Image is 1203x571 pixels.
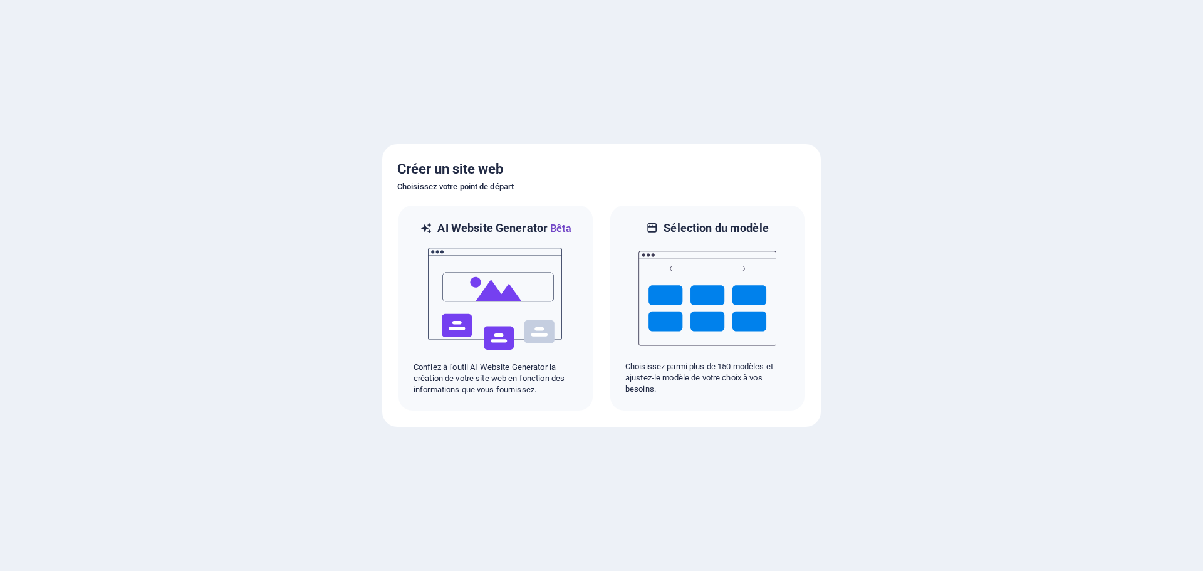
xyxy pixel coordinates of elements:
h6: Choisissez votre point de départ [397,179,806,194]
p: Choisissez parmi plus de 150 modèles et ajustez-le modèle de votre choix à vos besoins. [625,361,789,395]
div: Sélection du modèleChoisissez parmi plus de 150 modèles et ajustez-le modèle de votre choix à vos... [609,204,806,412]
p: Confiez à l'outil AI Website Generator la création de votre site web en fonction des informations... [414,362,578,396]
h6: AI Website Generator [437,221,571,236]
img: ai [427,236,565,362]
h5: Créer un site web [397,159,806,179]
h6: Sélection du modèle [664,221,769,236]
span: Bêta [548,223,571,234]
div: AI Website GeneratorBêtaaiConfiez à l'outil AI Website Generator la création de votre site web en... [397,204,594,412]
